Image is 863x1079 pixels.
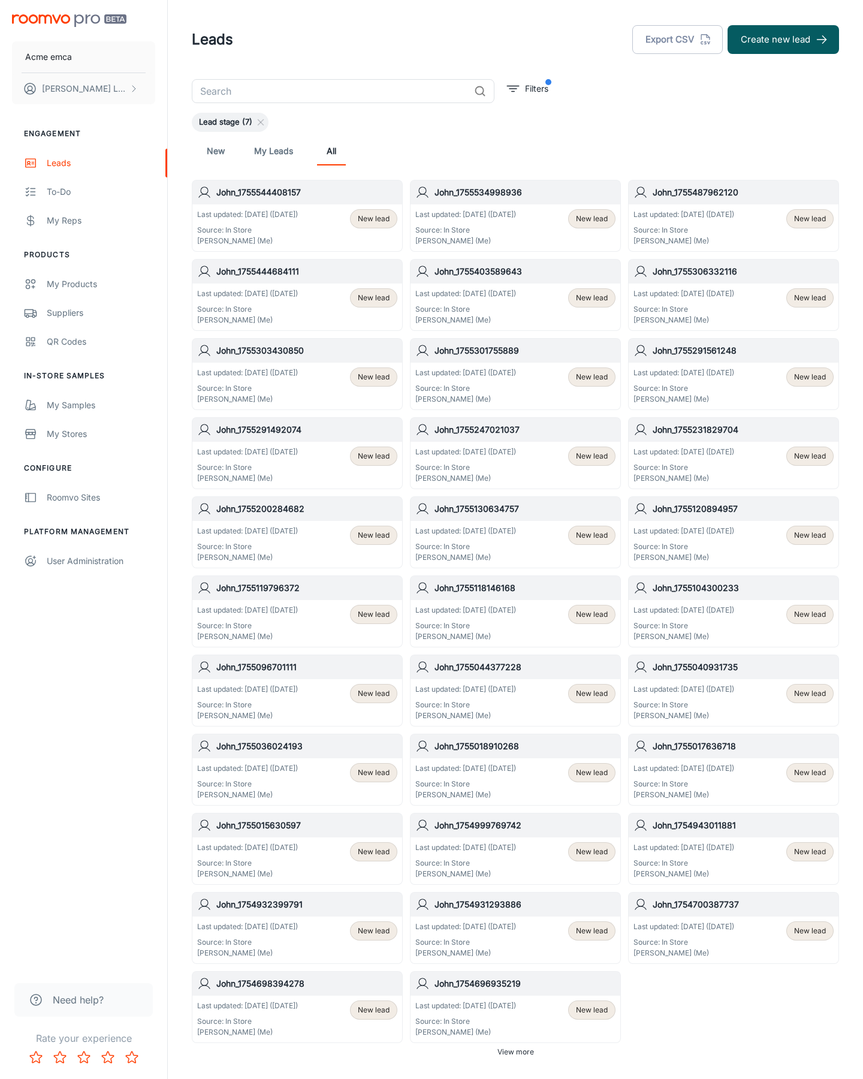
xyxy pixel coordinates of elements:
[633,473,734,484] p: [PERSON_NAME] (Me)
[633,288,734,299] p: Last updated: [DATE] ([DATE])
[415,1016,516,1027] p: Source: In Store
[633,462,734,473] p: Source: In Store
[197,937,298,948] p: Source: In Store
[192,29,233,50] h1: Leads
[197,1016,298,1027] p: Source: In Store
[576,688,608,699] span: New lead
[197,710,298,721] p: [PERSON_NAME] (Me)
[633,858,734,869] p: Source: In Store
[197,948,298,959] p: [PERSON_NAME] (Me)
[415,620,516,631] p: Source: In Store
[628,417,839,489] a: John_1755231829704Last updated: [DATE] ([DATE])Source: In Store[PERSON_NAME] (Me)New lead
[434,423,615,436] h6: John_1755247021037
[633,937,734,948] p: Source: In Store
[415,394,516,405] p: [PERSON_NAME] (Me)
[192,971,403,1043] a: John_1754698394278Last updated: [DATE] ([DATE])Source: In Store[PERSON_NAME] (Me)New lead
[317,137,346,165] a: All
[633,631,734,642] p: [PERSON_NAME] (Me)
[216,502,397,516] h6: John_1755200284682
[653,898,834,911] h6: John_1754700387737
[410,259,621,331] a: John_1755403589643Last updated: [DATE] ([DATE])Source: In Store[PERSON_NAME] (Me)New lead
[192,180,403,252] a: John_1755544408157Last updated: [DATE] ([DATE])Source: In Store[PERSON_NAME] (Me)New lead
[197,367,298,378] p: Last updated: [DATE] ([DATE])
[794,767,826,778] span: New lead
[47,185,155,198] div: To-do
[794,213,826,224] span: New lead
[653,502,834,516] h6: John_1755120894957
[197,700,298,710] p: Source: In Store
[633,541,734,552] p: Source: In Store
[410,655,621,727] a: John_1755044377228Last updated: [DATE] ([DATE])Source: In Store[PERSON_NAME] (Me)New lead
[434,265,615,278] h6: John_1755403589643
[633,526,734,537] p: Last updated: [DATE] ([DATE])
[197,921,298,932] p: Last updated: [DATE] ([DATE])
[197,631,298,642] p: [PERSON_NAME] (Me)
[192,79,469,103] input: Search
[216,898,397,911] h6: John_1754932399791
[628,655,839,727] a: John_1755040931735Last updated: [DATE] ([DATE])Source: In Store[PERSON_NAME] (Me)New lead
[415,684,516,695] p: Last updated: [DATE] ([DATE])
[96,1045,120,1069] button: Rate 4 star
[434,502,615,516] h6: John_1755130634757
[633,552,734,563] p: [PERSON_NAME] (Me)
[434,977,615,990] h6: John_1754696935219
[197,552,298,563] p: [PERSON_NAME] (Me)
[358,846,390,857] span: New lead
[415,447,516,457] p: Last updated: [DATE] ([DATE])
[197,684,298,695] p: Last updated: [DATE] ([DATE])
[434,344,615,357] h6: John_1755301755889
[358,451,390,462] span: New lead
[633,225,734,236] p: Source: In Store
[633,620,734,631] p: Source: In Store
[415,304,516,315] p: Source: In Store
[628,259,839,331] a: John_1755306332116Last updated: [DATE] ([DATE])Source: In Store[PERSON_NAME] (Me)New lead
[415,288,516,299] p: Last updated: [DATE] ([DATE])
[633,700,734,710] p: Source: In Store
[358,293,390,303] span: New lead
[415,700,516,710] p: Source: In Store
[197,447,298,457] p: Last updated: [DATE] ([DATE])
[794,293,826,303] span: New lead
[216,740,397,753] h6: John_1755036024193
[434,740,615,753] h6: John_1755018910268
[434,898,615,911] h6: John_1754931293886
[410,892,621,964] a: John_1754931293886Last updated: [DATE] ([DATE])Source: In Store[PERSON_NAME] (Me)New lead
[358,1005,390,1015] span: New lead
[410,575,621,647] a: John_1755118146168Last updated: [DATE] ([DATE])Source: In Store[PERSON_NAME] (Me)New lead
[497,1047,534,1057] span: View more
[216,977,397,990] h6: John_1754698394278
[628,338,839,410] a: John_1755291561248Last updated: [DATE] ([DATE])Source: In Store[PERSON_NAME] (Me)New lead
[576,293,608,303] span: New lead
[358,609,390,620] span: New lead
[794,926,826,936] span: New lead
[633,710,734,721] p: [PERSON_NAME] (Me)
[633,236,734,246] p: [PERSON_NAME] (Me)
[197,779,298,789] p: Source: In Store
[415,763,516,774] p: Last updated: [DATE] ([DATE])
[192,338,403,410] a: John_1755303430850Last updated: [DATE] ([DATE])Source: In Store[PERSON_NAME] (Me)New lead
[192,734,403,806] a: John_1755036024193Last updated: [DATE] ([DATE])Source: In Store[PERSON_NAME] (Me)New lead
[197,858,298,869] p: Source: In Store
[434,661,615,674] h6: John_1755044377228
[216,265,397,278] h6: John_1755444684111
[633,921,734,932] p: Last updated: [DATE] ([DATE])
[415,315,516,325] p: [PERSON_NAME] (Me)
[794,609,826,620] span: New lead
[415,858,516,869] p: Source: In Store
[415,209,516,220] p: Last updated: [DATE] ([DATE])
[504,79,551,98] button: filter
[633,315,734,325] p: [PERSON_NAME] (Me)
[410,813,621,885] a: John_1754999769742Last updated: [DATE] ([DATE])Source: In Store[PERSON_NAME] (Me)New lead
[633,367,734,378] p: Last updated: [DATE] ([DATE])
[653,740,834,753] h6: John_1755017636718
[653,344,834,357] h6: John_1755291561248
[415,462,516,473] p: Source: In Store
[47,427,155,441] div: My Stores
[434,186,615,199] h6: John_1755534998936
[47,399,155,412] div: My Samples
[197,394,298,405] p: [PERSON_NAME] (Me)
[72,1045,96,1069] button: Rate 3 star
[493,1043,539,1061] button: View more
[216,819,397,832] h6: John_1755015630597
[358,530,390,541] span: New lead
